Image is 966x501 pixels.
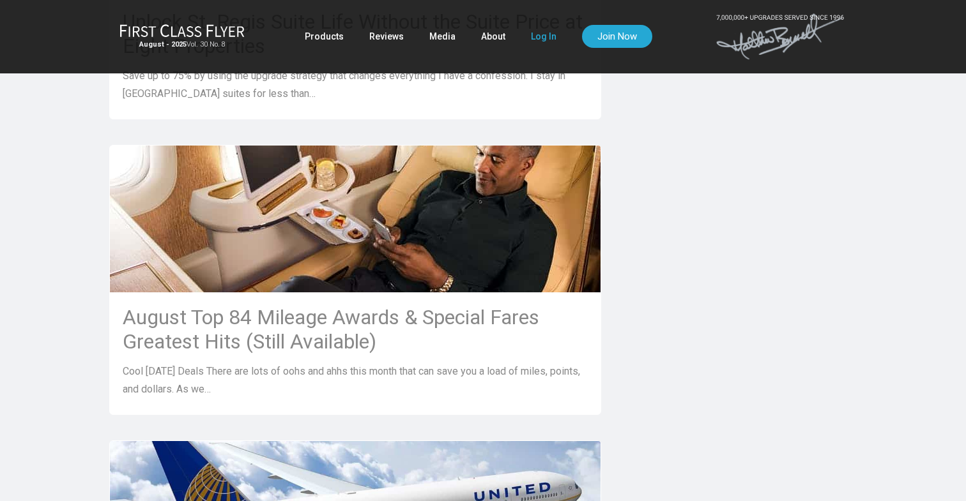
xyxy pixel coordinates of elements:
[119,24,245,49] a: First Class FlyerAugust - 2025Vol. 30 No. 8
[429,25,456,48] a: Media
[123,67,588,103] p: Save up to 75% by using the upgrade strategy that changes everything I have a confession. I stay ...
[481,25,505,48] a: About
[123,363,588,398] p: Cool [DATE] Deals There are lots of oohs and ahhs this month that can save you a load of miles, p...
[123,305,588,354] h3: August Top 84 Mileage Awards & Special Fares Greatest Hits (Still Available)
[119,24,245,37] img: First Class Flyer
[582,25,652,48] a: Join Now
[119,40,245,49] small: Vol. 30 No. 8
[369,25,404,48] a: Reviews
[531,25,556,48] a: Log In
[305,25,344,48] a: Products
[139,40,187,49] strong: August - 2025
